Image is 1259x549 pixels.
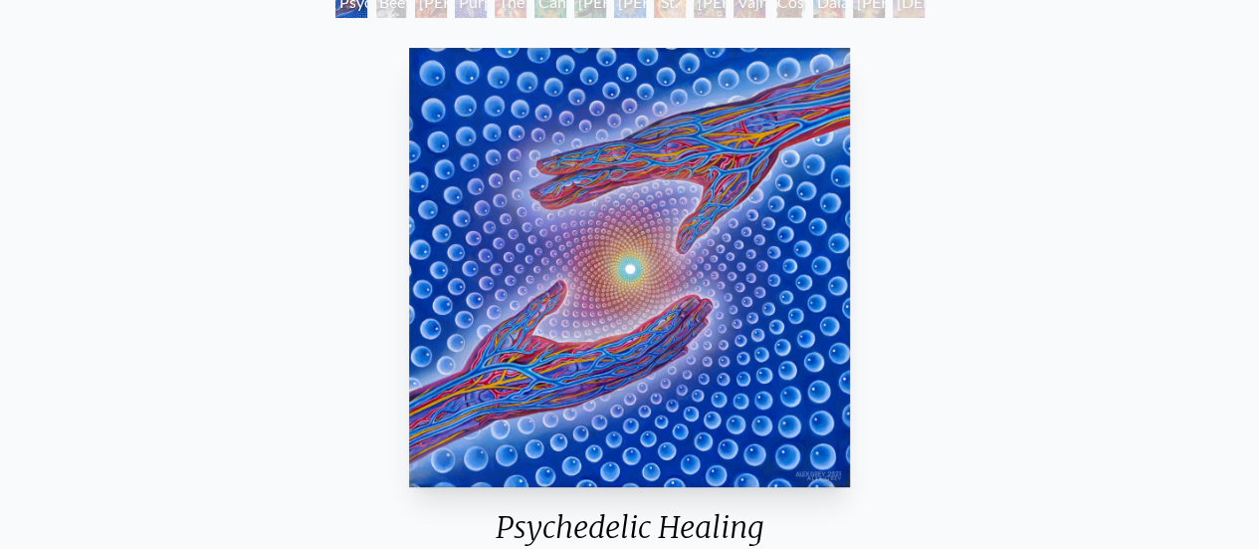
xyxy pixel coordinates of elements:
img: Psychedelic-Healing---2020-Alex-Grey-smaller-watermarked.jpg [409,48,849,487]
